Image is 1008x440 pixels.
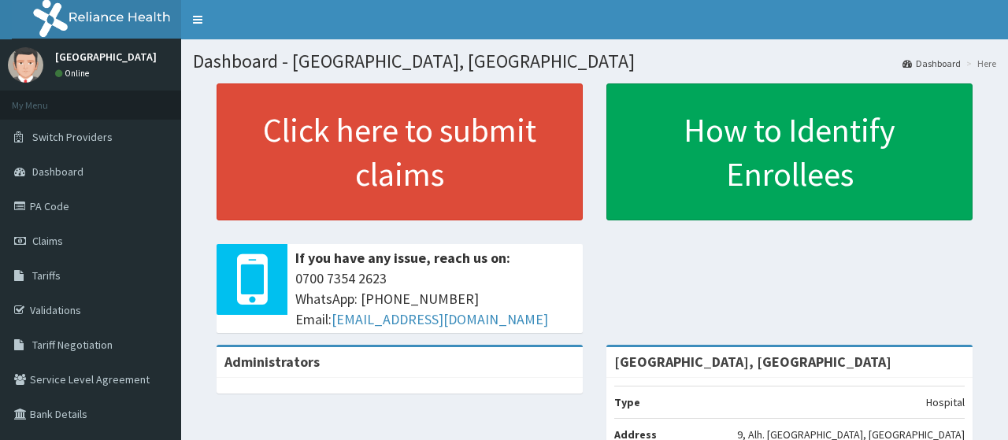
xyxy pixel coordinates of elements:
[32,338,113,352] span: Tariff Negotiation
[32,234,63,248] span: Claims
[902,57,961,70] a: Dashboard
[8,47,43,83] img: User Image
[55,68,93,79] a: Online
[926,394,965,410] p: Hospital
[32,165,83,179] span: Dashboard
[614,353,891,371] strong: [GEOGRAPHIC_DATA], [GEOGRAPHIC_DATA]
[217,83,583,220] a: Click here to submit claims
[32,268,61,283] span: Tariffs
[224,353,320,371] b: Administrators
[193,51,996,72] h1: Dashboard - [GEOGRAPHIC_DATA], [GEOGRAPHIC_DATA]
[962,57,996,70] li: Here
[55,51,157,62] p: [GEOGRAPHIC_DATA]
[32,130,113,144] span: Switch Providers
[606,83,973,220] a: How to Identify Enrollees
[295,268,575,329] span: 0700 7354 2623 WhatsApp: [PHONE_NUMBER] Email:
[295,249,510,267] b: If you have any issue, reach us on:
[332,310,548,328] a: [EMAIL_ADDRESS][DOMAIN_NAME]
[614,395,640,409] b: Type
